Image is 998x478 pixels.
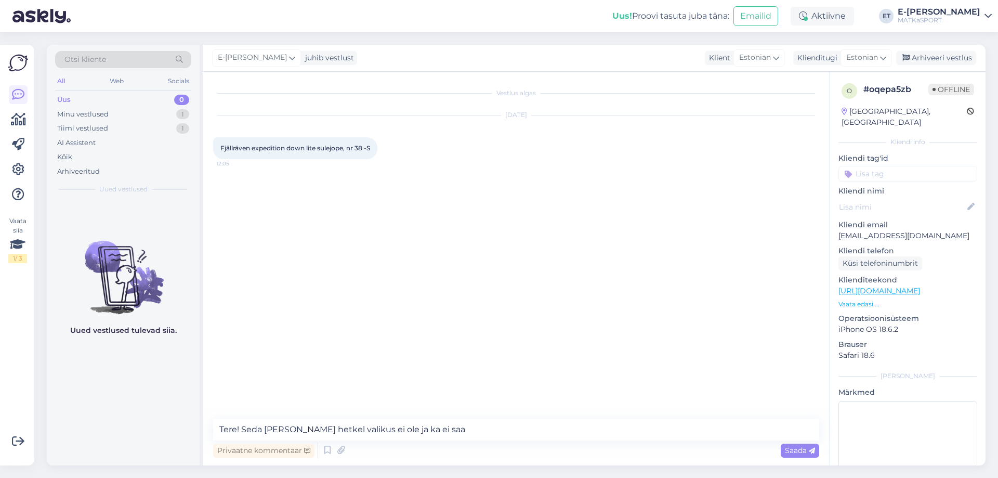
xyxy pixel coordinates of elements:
img: No chats [47,222,200,316]
p: Kliendi nimi [838,186,977,197]
p: Operatsioonisüsteem [838,313,977,324]
input: Lisa tag [838,166,977,182]
div: Vestlus algas [213,88,819,98]
div: [GEOGRAPHIC_DATA], [GEOGRAPHIC_DATA] [842,106,967,128]
span: Otsi kliente [64,54,106,65]
div: 0 [174,95,189,105]
div: Klient [705,53,730,63]
div: Tiimi vestlused [57,123,108,134]
div: MATKaSPORT [898,16,980,24]
div: [DATE] [213,110,819,120]
div: Minu vestlused [57,109,109,120]
span: o [847,87,852,95]
a: [URL][DOMAIN_NAME] [838,286,920,295]
div: Arhiveeri vestlus [896,51,976,65]
div: # oqepa5zb [863,83,928,96]
span: Offline [928,84,974,95]
div: [PERSON_NAME] [838,371,977,381]
img: Askly Logo [8,53,28,73]
div: Aktiivne [791,7,854,25]
p: Märkmed [838,387,977,398]
p: Brauser [838,339,977,350]
div: AI Assistent [57,138,96,148]
div: Kliendi info [838,137,977,147]
div: 1 [176,123,189,134]
div: E-[PERSON_NAME] [898,8,980,16]
span: Fjällräven expedition down lite sulejope, nr 38 -S [220,144,370,152]
span: Estonian [739,52,771,63]
div: Uus [57,95,71,105]
p: Kliendi telefon [838,246,977,256]
a: E-[PERSON_NAME]MATKaSPORT [898,8,992,24]
p: Uued vestlused tulevad siia. [70,325,177,336]
div: Socials [166,74,191,88]
textarea: Tere! Seda [PERSON_NAME] hetkel valikus ei ole ja ka ei saa [213,419,819,441]
div: Klienditugi [793,53,837,63]
p: Kliendi tag'id [838,153,977,164]
span: Uued vestlused [99,185,148,194]
div: juhib vestlust [301,53,354,63]
div: Privaatne kommentaar [213,444,314,458]
div: 1 [176,109,189,120]
div: Web [108,74,126,88]
span: Estonian [846,52,878,63]
p: iPhone OS 18.6.2 [838,324,977,335]
div: All [55,74,67,88]
div: Arhiveeritud [57,166,100,177]
div: 1 / 3 [8,254,27,263]
b: Uus! [612,11,632,21]
p: Vaata edasi ... [838,300,977,309]
span: E-[PERSON_NAME] [218,52,287,63]
p: Klienditeekond [838,275,977,286]
div: Kõik [57,152,72,162]
p: [EMAIL_ADDRESS][DOMAIN_NAME] [838,230,977,241]
div: Küsi telefoninumbrit [838,256,922,270]
span: 12:05 [216,160,255,167]
div: ET [879,9,894,23]
p: Kliendi email [838,219,977,230]
p: Safari 18.6 [838,350,977,361]
span: Saada [785,446,815,455]
input: Lisa nimi [839,201,965,213]
div: Proovi tasuta juba täna: [612,10,729,22]
div: Vaata siia [8,216,27,263]
button: Emailid [733,6,778,26]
